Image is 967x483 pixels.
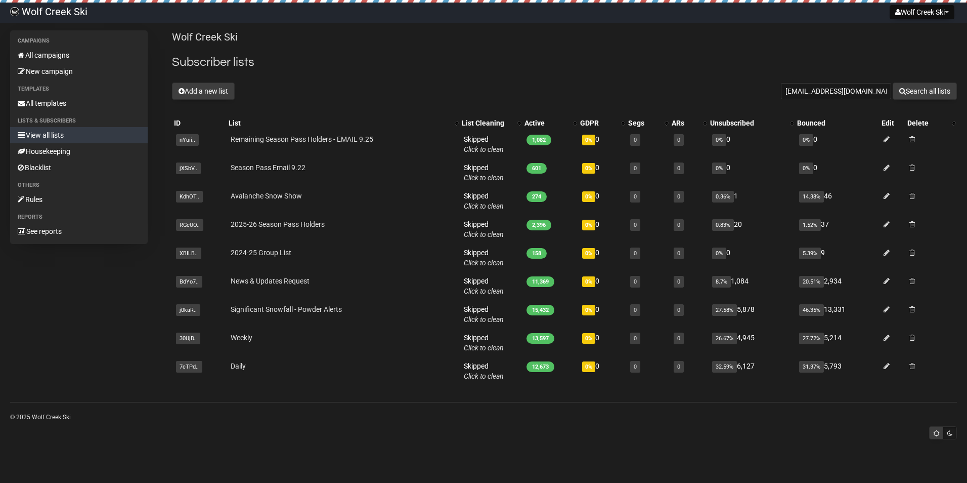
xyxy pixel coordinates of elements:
td: 0 [578,272,626,300]
a: 0 [677,307,680,313]
button: Wolf Creek Ski [890,5,954,19]
span: 0% [582,333,595,344]
span: KdhOT.. [176,191,203,203]
span: Skipped [464,164,504,182]
div: List [229,118,450,128]
a: All templates [10,95,148,111]
th: Bounced: No sort applied, sorting is disabled [795,116,880,130]
span: Skipped [464,334,504,352]
li: Lists & subscribers [10,115,148,127]
span: Skipped [464,220,504,238]
td: 0 [795,130,880,158]
li: Templates [10,83,148,95]
a: Housekeeping [10,143,148,159]
a: Season Pass Email 9.22 [231,164,305,172]
div: GDPR [580,118,616,128]
th: Unsubscribed: No sort applied, activate to apply an ascending sort [708,116,795,130]
td: 0 [708,158,795,187]
button: Search all lists [893,83,957,100]
a: 0 [677,165,680,172]
a: Daily [231,362,246,370]
span: 0% [582,361,595,372]
td: 0 [578,187,626,215]
span: 8.7% [712,276,731,288]
th: Delete: No sort applied, activate to apply an ascending sort [905,116,957,130]
li: Campaigns [10,35,148,47]
span: 0% [582,248,595,259]
span: 5.39% [799,248,821,259]
span: RGcUO.. [176,219,203,231]
td: 2,934 [795,272,880,300]
span: 0% [582,220,595,230]
span: 2,396 [526,220,551,230]
span: XBILB.. [176,248,201,259]
span: 20.51% [799,276,824,288]
a: 0 [634,165,637,172]
td: 6,127 [708,357,795,385]
div: List Cleaning [462,118,512,128]
a: Blacklist [10,159,148,176]
span: 32.59% [712,361,737,373]
span: 274 [526,191,547,202]
div: Unsubscribed [710,118,785,128]
span: 30UjD.. [176,333,200,344]
span: 0% [582,163,595,174]
p: Wolf Creek Ski [172,30,957,44]
td: 5,793 [795,357,880,385]
a: Click to clean [464,259,504,267]
li: Reports [10,211,148,223]
td: 0 [795,158,880,187]
span: 0% [582,276,595,287]
span: 26.67% [712,333,737,344]
span: 46.35% [799,304,824,316]
td: 20 [708,215,795,244]
div: Active [524,118,568,128]
th: GDPR: No sort applied, activate to apply an ascending sort [578,116,626,130]
a: Click to clean [464,315,504,324]
td: 0 [708,244,795,272]
a: 0 [677,278,680,285]
div: Edit [882,118,903,128]
td: 1 [708,187,795,215]
span: Skipped [464,362,504,380]
td: 0 [578,158,626,187]
a: 0 [677,222,680,228]
th: List Cleaning: No sort applied, activate to apply an ascending sort [460,116,522,130]
span: 0% [712,163,726,174]
a: 0 [634,193,637,200]
td: 0 [578,300,626,329]
th: Active: No sort applied, activate to apply an ascending sort [522,116,578,130]
td: 1,084 [708,272,795,300]
span: BdYo7.. [176,276,202,288]
a: Click to clean [464,202,504,210]
span: Skipped [464,277,504,295]
span: Skipped [464,192,504,210]
a: Click to clean [464,287,504,295]
th: ARs: No sort applied, activate to apply an ascending sort [670,116,708,130]
div: Delete [907,118,947,128]
span: 7cTPd.. [176,361,202,373]
a: 0 [634,364,637,370]
span: 27.72% [799,333,824,344]
span: nYuii.. [176,134,199,146]
a: 0 [634,278,637,285]
span: 14.38% [799,191,824,203]
a: View all lists [10,127,148,143]
a: Significant Snowfall - Powder Alerts [231,305,342,313]
span: 0% [582,135,595,145]
a: Avalanche Snow Show [231,192,302,200]
a: 0 [634,137,637,143]
div: Bounced [797,118,877,128]
a: New campaign [10,63,148,79]
a: Click to clean [464,344,504,352]
span: jXSbV.. [176,163,201,174]
span: 0% [799,134,813,146]
td: 0 [578,357,626,385]
img: b8a1e34ad8b70b86f908001b9dc56f97 [10,7,19,16]
a: See reports [10,223,148,239]
li: Others [10,179,148,191]
span: 13,597 [526,333,554,344]
a: 0 [677,137,680,143]
span: 0% [582,305,595,315]
td: 0 [708,130,795,158]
